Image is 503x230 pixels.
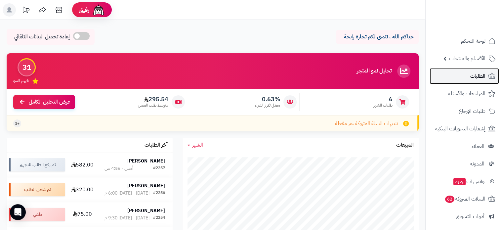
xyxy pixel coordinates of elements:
span: معدل تكرار الشراء [255,103,280,108]
a: المراجعات والأسئلة [430,86,499,102]
img: ai-face.png [92,3,105,17]
span: وآتس آب [453,177,484,186]
span: أدوات التسويق [456,212,484,221]
a: عرض التحليل الكامل [13,95,75,109]
span: لوحة التحكم [461,36,485,46]
div: تم شحن الطلب [9,183,65,196]
a: المدونة [430,156,499,172]
a: لوحة التحكم [430,33,499,49]
div: [DATE] - [DATE] 9:30 م [105,215,149,221]
div: [DATE] - [DATE] 6:00 م [105,190,149,197]
div: تم رفع الطلب للتجهيز [9,158,65,171]
a: إشعارات التحويلات البنكية [430,121,499,137]
p: حياكم الله ، نتمنى لكم تجارة رابحة [341,33,414,41]
span: 62 [445,196,454,203]
span: تقييم النمو [13,78,29,84]
a: أدوات التسويق [430,208,499,224]
div: #2256 [153,190,165,197]
span: الشهر [192,141,203,149]
span: 6 [373,96,393,103]
a: طلبات الإرجاع [430,103,499,119]
span: متوسط طلب العميل [138,103,168,108]
a: السلات المتروكة62 [430,191,499,207]
h3: آخر الطلبات [145,142,168,148]
span: الطلبات [470,71,485,81]
div: #2254 [153,215,165,221]
span: عرض التحليل الكامل [29,98,70,106]
span: العملاء [472,142,484,151]
div: ملغي [9,208,65,221]
span: 0.63% [255,96,280,103]
span: المراجعات والأسئلة [448,89,485,98]
h3: المبيعات [396,142,414,148]
td: 320.00 [68,177,97,202]
span: طلبات الشهر [373,103,393,108]
h3: تحليل نمو المتجر [357,68,392,74]
strong: [PERSON_NAME] [127,158,165,164]
span: طلبات الإرجاع [459,107,485,116]
span: إشعارات التحويلات البنكية [435,124,485,133]
strong: [PERSON_NAME] [127,207,165,214]
span: جديد [453,178,466,185]
span: الأقسام والمنتجات [449,54,485,63]
a: الشهر [188,141,203,149]
td: 582.00 [68,153,97,177]
a: وآتس آبجديد [430,173,499,189]
td: 75.00 [68,202,97,227]
span: 295.54 [138,96,168,103]
span: +1 [15,121,20,126]
span: تنبيهات السلة المتروكة غير مفعلة [335,120,398,127]
a: تحديثات المنصة [18,3,34,18]
a: العملاء [430,138,499,154]
div: Open Intercom Messenger [10,204,26,220]
div: أمس - 4:56 ص [105,165,133,172]
span: رفيق [79,6,89,14]
span: السلات المتروكة [444,194,485,204]
strong: [PERSON_NAME] [127,182,165,189]
span: المدونة [470,159,484,168]
a: الطلبات [430,68,499,84]
span: إعادة تحميل البيانات التلقائي [14,33,70,41]
div: #2257 [153,165,165,172]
